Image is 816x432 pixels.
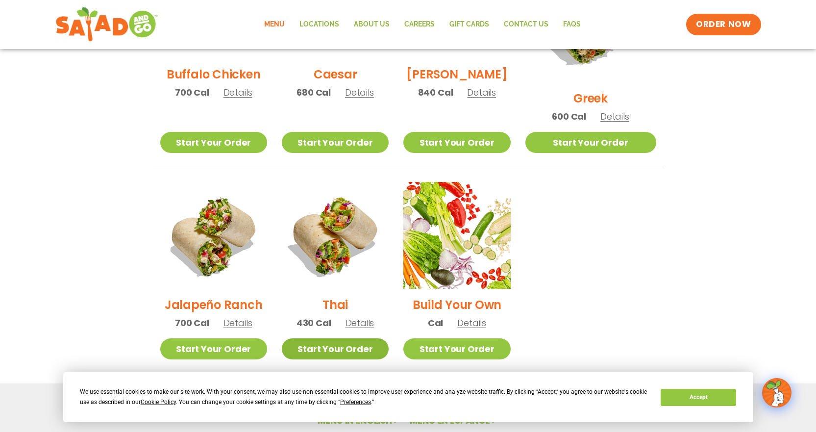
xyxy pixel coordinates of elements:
img: wpChatIcon [763,379,791,407]
h2: Thai [322,296,348,313]
div: Cookie Consent Prompt [63,372,753,422]
span: Details [600,110,629,123]
a: Careers [397,13,442,36]
span: 700 Cal [175,316,209,330]
a: ORDER NOW [686,14,761,35]
span: 600 Cal [552,110,586,123]
h2: [PERSON_NAME] [406,66,507,83]
a: Menu [257,13,292,36]
a: Start Your Order [403,338,510,359]
h2: Buffalo Chicken [167,66,260,83]
span: Details [223,317,252,329]
img: Product photo for Jalapeño Ranch Wrap [160,182,267,289]
span: 700 Cal [175,86,209,99]
a: GIFT CARDS [442,13,496,36]
img: Product photo for Build Your Own [403,182,510,289]
a: Start Your Order [282,132,389,153]
a: Locations [292,13,346,36]
a: Contact Us [496,13,556,36]
span: ORDER NOW [696,19,751,30]
h2: Greek [573,90,608,107]
span: Details [223,86,252,99]
h2: Build Your Own [413,296,502,313]
a: Start Your Order [160,338,267,359]
nav: Menu [257,13,588,36]
span: Preferences [340,399,371,406]
span: Cookie Policy [141,399,176,406]
a: FAQs [556,13,588,36]
a: About Us [346,13,397,36]
a: Start Your Order [160,132,267,153]
span: 680 Cal [297,86,331,99]
span: Details [457,317,486,329]
img: new-SAG-logo-768×292 [55,5,159,44]
div: We use essential cookies to make our site work. With your consent, we may also use non-essential ... [80,387,649,407]
a: Start Your Order [282,338,389,359]
button: Accept [661,389,736,406]
span: Details [345,86,374,99]
span: Details [346,317,374,329]
a: Start Your Order [403,132,510,153]
span: 840 Cal [418,86,453,99]
a: Start Your Order [525,132,656,153]
img: Product photo for Thai Wrap [282,182,389,289]
span: 430 Cal [297,316,331,330]
h2: Jalapeño Ranch [165,296,263,313]
span: Details [467,86,496,99]
h2: Caesar [314,66,357,83]
span: Cal [428,316,443,330]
